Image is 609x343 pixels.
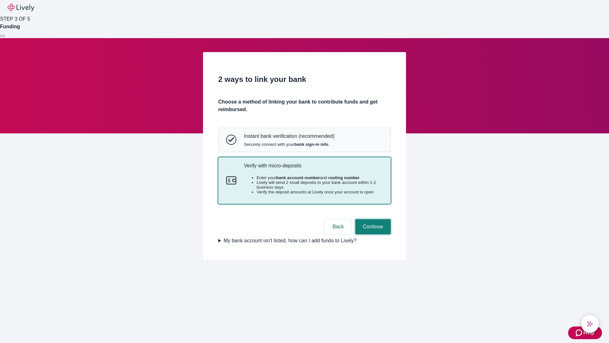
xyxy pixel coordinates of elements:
li: Enter your and [257,175,383,180]
svg: Micro-deposits [226,175,236,185]
h4: Choose a method of linking your bank to contribute funds and get reimbursed. [218,98,391,113]
span: Help [583,329,594,337]
li: Verify the deposit amounts at Lively once your account is open [257,190,383,194]
img: Lively [8,4,34,11]
button: Micro-depositsVerify with micro-depositsEnter yourbank account numberand routing numberLively wil... [219,158,390,204]
button: Instant bank verificationInstant bank verification (recommended)Securely connect with yourbank si... [219,128,390,151]
button: chat [581,315,599,333]
span: Securely connect with your . [244,142,334,147]
svg: Lively AI Assistant [587,321,593,327]
p: Verify with micro-deposits [244,163,383,169]
p: Instant bank verification (recommended) [244,133,334,139]
svg: Instant bank verification [226,135,236,145]
button: Back [325,219,351,234]
svg: Zendesk support icon [576,329,583,337]
button: Continue [355,219,391,234]
strong: bank sign-in info [294,142,328,147]
summary: My bank account isn't listed, how can I add funds to Lively? [218,237,391,245]
h2: 2 ways to link your bank [218,74,391,85]
strong: bank account number [276,175,320,180]
strong: routing number [328,175,359,180]
li: Lively will send 2 small deposits to your bank account within 1-2 business days [257,180,383,190]
button: Zendesk support iconHelp [568,326,602,339]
